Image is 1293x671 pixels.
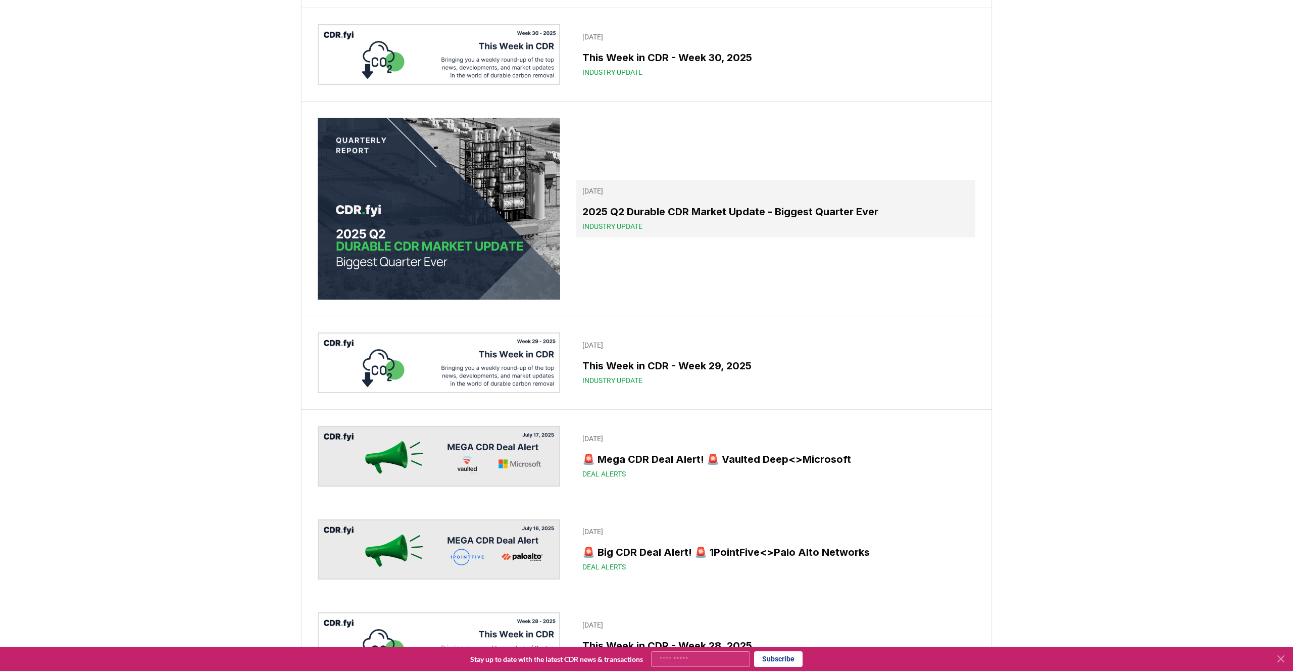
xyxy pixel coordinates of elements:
[582,620,969,630] p: [DATE]
[582,545,969,560] h3: 🚨 Big CDR Deal Alert! 🚨 1PointFive<>Palo Alto Networks
[576,520,975,578] a: [DATE]🚨 Big CDR Deal Alert! 🚨 1PointFive<>Palo Alto NetworksDeal Alerts
[582,204,969,219] h3: 2025 Q2 Durable CDR Market Update - Biggest Quarter Ever
[582,638,969,653] h3: This Week in CDR - Week 28, 2025
[582,186,969,196] p: [DATE]
[582,221,642,231] span: Industry Update
[582,452,969,467] h3: 🚨 Mega CDR Deal Alert! 🚨 Vaulted Deep<>Microsoft
[318,332,560,393] img: This Week in CDR - Week 29, 2025 blog post image
[582,50,969,65] h3: This Week in CDR - Week 30, 2025
[318,519,560,580] img: 🚨 Big CDR Deal Alert! 🚨 1PointFive<>Palo Alto Networks blog post image
[582,434,969,444] p: [DATE]
[582,67,642,77] span: Industry Update
[576,427,975,485] a: [DATE]🚨 Mega CDR Deal Alert! 🚨 Vaulted Deep<>MicrosoftDeal Alerts
[582,32,969,42] p: [DATE]
[318,426,560,487] img: 🚨 Mega CDR Deal Alert! 🚨 Vaulted Deep<>Microsoft blog post image
[318,24,560,85] img: This Week in CDR - Week 30, 2025 blog post image
[318,118,560,300] img: 2025 Q2 Durable CDR Market Update - Biggest Quarter Ever blog post image
[582,340,969,350] p: [DATE]
[582,375,642,386] span: Industry Update
[576,180,975,237] a: [DATE]2025 Q2 Durable CDR Market Update - Biggest Quarter EverIndustry Update
[576,26,975,83] a: [DATE]This Week in CDR - Week 30, 2025Industry Update
[582,469,626,479] span: Deal Alerts
[582,358,969,373] h3: This Week in CDR - Week 29, 2025
[582,562,626,572] span: Deal Alerts
[576,334,975,392] a: [DATE]This Week in CDR - Week 29, 2025Industry Update
[582,526,969,537] p: [DATE]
